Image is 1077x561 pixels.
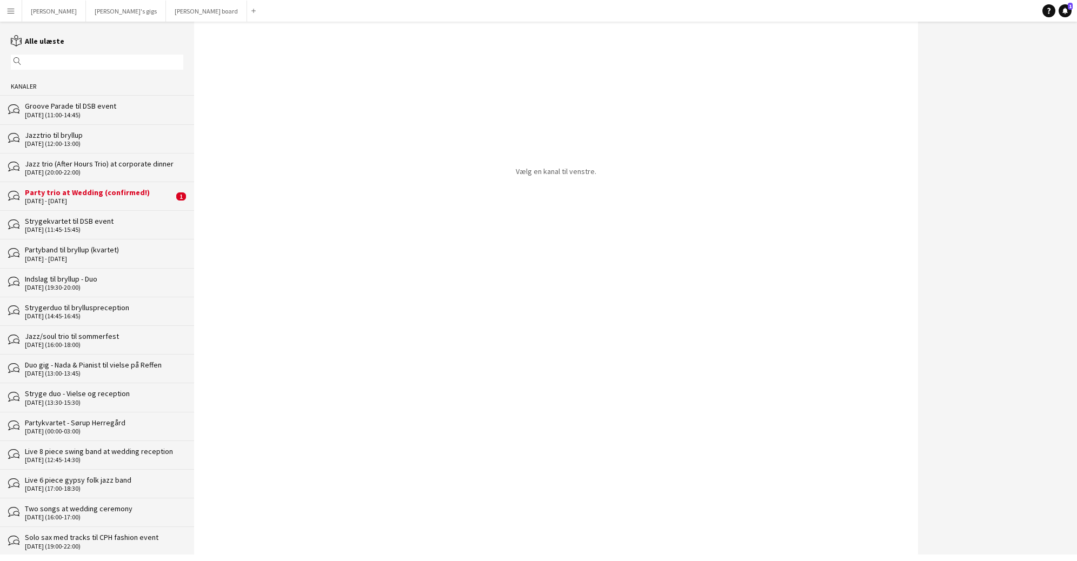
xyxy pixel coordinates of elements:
[25,543,183,550] div: [DATE] (19:00-22:00)
[11,36,64,46] a: Alle ulæste
[25,341,183,349] div: [DATE] (16:00-18:00)
[25,188,174,197] div: Party trio at Wedding (confirmed!)
[25,284,183,291] div: [DATE] (19:30-20:00)
[176,192,186,201] span: 1
[166,1,247,22] button: [PERSON_NAME] board
[25,370,183,377] div: [DATE] (13:00-13:45)
[25,130,183,140] div: Jazztrio til bryllup
[25,169,183,176] div: [DATE] (20:00-22:00)
[25,216,183,226] div: Strygekvartet til DSB event
[25,389,183,398] div: Stryge duo - Vielse og reception
[25,418,183,428] div: Partykvartet - Sørup Herregård
[25,255,183,263] div: [DATE] - [DATE]
[25,140,183,148] div: [DATE] (12:00-13:00)
[25,485,183,492] div: [DATE] (17:00-18:30)
[1059,4,1072,17] a: 1
[25,274,183,284] div: Indslag til bryllup - Duo
[25,504,183,513] div: Two songs at wedding ceremony
[516,166,596,176] p: Vælg en kanal til venstre.
[25,475,183,485] div: Live 6 piece gypsy folk jazz band
[25,456,183,464] div: [DATE] (12:45-14:30)
[86,1,166,22] button: [PERSON_NAME]'s gigs
[25,111,183,119] div: [DATE] (11:00-14:45)
[25,331,183,341] div: Jazz/soul trio til sommerfest
[25,159,183,169] div: Jazz trio (After Hours Trio) at corporate dinner
[25,399,183,406] div: [DATE] (13:30-15:30)
[25,303,183,312] div: Strygerduo til brylluspreception
[25,360,183,370] div: Duo gig - Nada & Pianist til vielse på Reffen
[25,446,183,456] div: Live 8 piece swing band at wedding reception
[1068,3,1073,10] span: 1
[25,513,183,521] div: [DATE] (16:00-17:00)
[25,312,183,320] div: [DATE] (14:45-16:45)
[25,245,183,255] div: Partyband til bryllup (kvartet)
[22,1,86,22] button: [PERSON_NAME]
[25,532,183,542] div: Solo sax med tracks til CPH fashion event
[25,428,183,435] div: [DATE] (00:00-03:00)
[25,197,174,205] div: [DATE] - [DATE]
[25,101,183,111] div: Groove Parade til DSB event
[25,226,183,233] div: [DATE] (11:45-15:45)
